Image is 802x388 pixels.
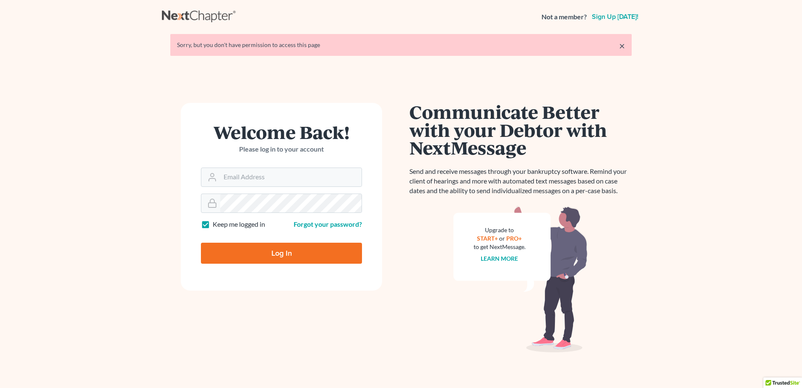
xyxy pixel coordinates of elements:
[590,13,640,20] a: Sign up [DATE]!
[542,12,587,22] strong: Not a member?
[213,220,265,229] label: Keep me logged in
[177,41,625,49] div: Sorry, but you don't have permission to access this page
[619,41,625,51] a: ×
[477,235,498,242] a: START+
[409,167,632,196] p: Send and receive messages through your bankruptcy software. Remind your client of hearings and mo...
[474,226,526,234] div: Upgrade to
[481,255,518,262] a: Learn more
[453,206,588,353] img: nextmessage_bg-59042aed3d76b12b5cd301f8e5b87938c9018125f34e5fa2b7a6b67550977c72.svg
[507,235,522,242] a: PRO+
[201,243,362,264] input: Log In
[474,243,526,251] div: to get NextMessage.
[220,168,362,186] input: Email Address
[409,103,632,157] h1: Communicate Better with your Debtor with NextMessage
[201,123,362,141] h1: Welcome Back!
[201,144,362,154] p: Please log in to your account
[294,220,362,228] a: Forgot your password?
[500,235,505,242] span: or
